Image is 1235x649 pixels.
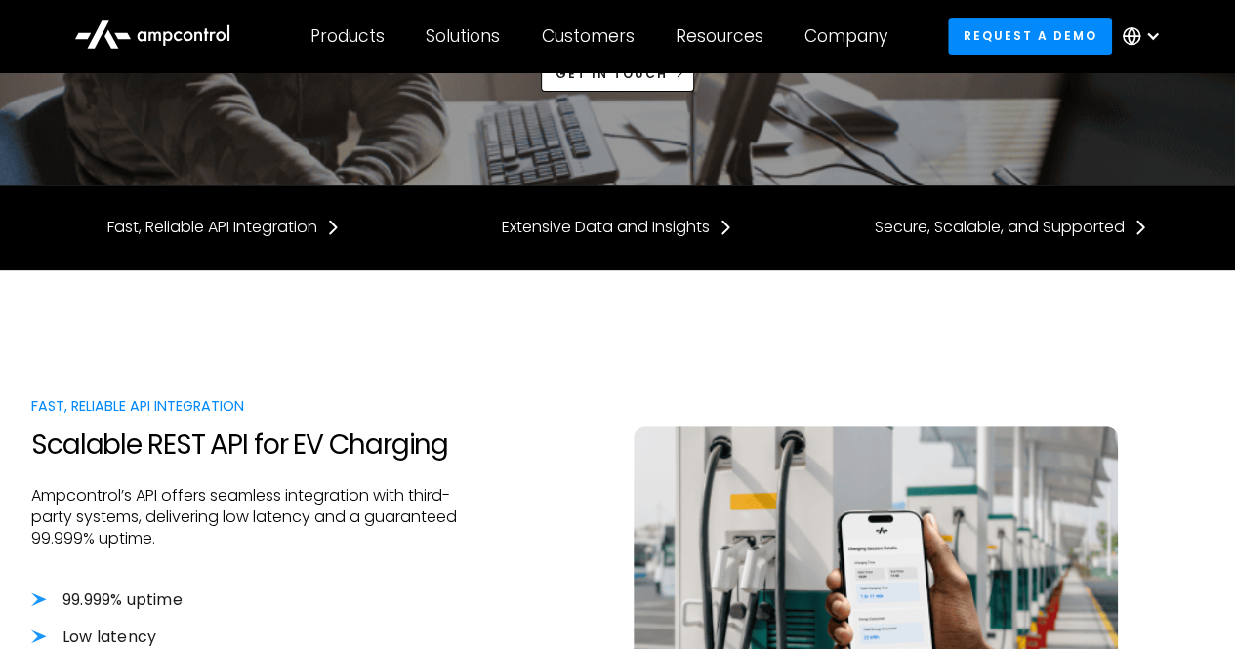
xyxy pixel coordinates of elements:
[426,25,500,47] div: Solutions
[31,627,488,648] li: Low latency
[107,217,317,238] div: Fast, Reliable API Integration
[541,56,695,92] a: Get in touch
[502,217,710,238] div: Extensive Data and Insights
[875,217,1148,238] a: Secure, Scalable, and Supported
[804,25,887,47] div: Company
[31,485,488,550] p: Ampcontrol’s API offers seamless integration with third-party systems, delivering low latency and...
[107,217,341,238] a: Fast, Reliable API Integration
[875,217,1125,238] div: Secure, Scalable, and Supported
[556,65,668,83] div: Get in touch
[676,25,763,47] div: Resources
[542,25,635,47] div: Customers
[31,395,488,417] div: Fast, Reliable API Integration
[31,589,488,611] li: 99.999% uptime
[310,25,385,47] div: Products
[502,217,733,238] a: Extensive Data and Insights
[31,428,488,462] h2: Scalable REST API for EV Charging
[948,18,1112,54] a: Request a demo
